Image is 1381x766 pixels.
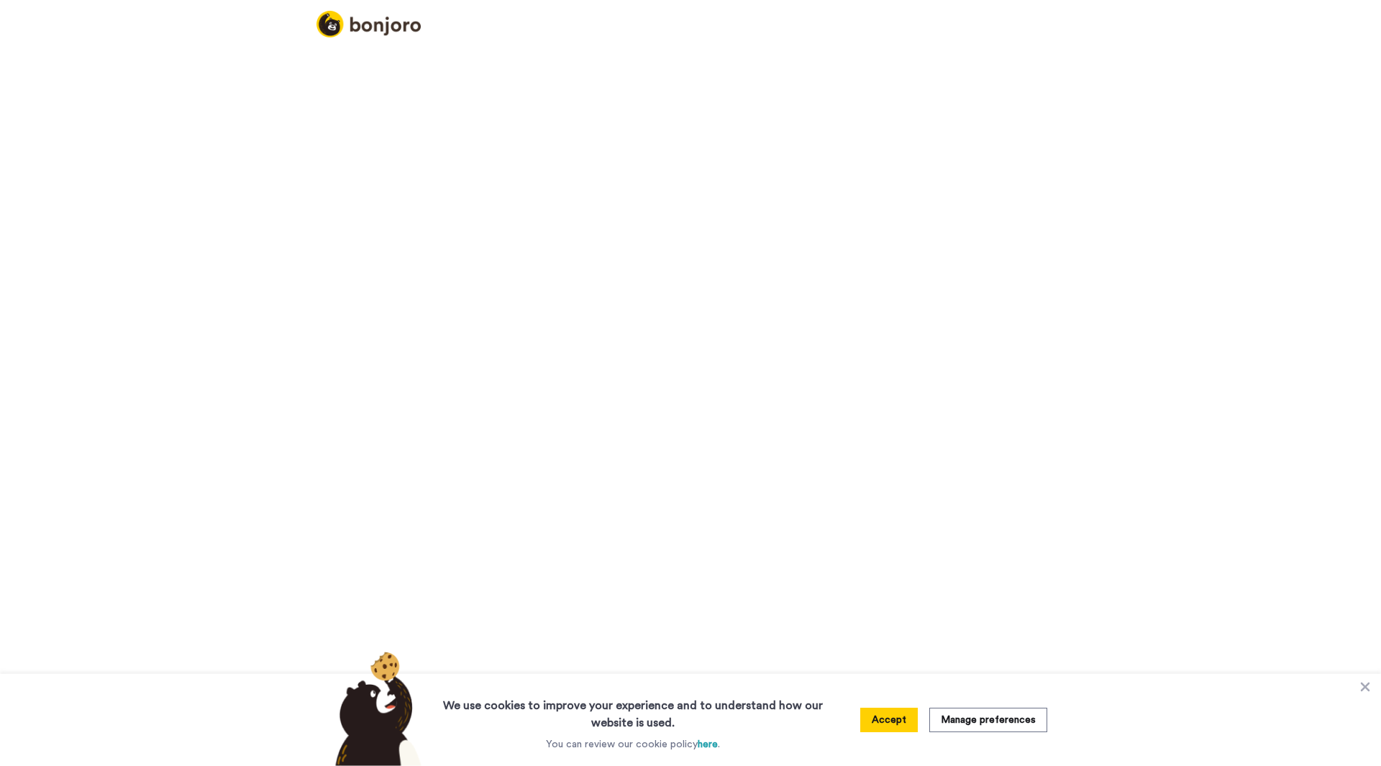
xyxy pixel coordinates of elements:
img: bear-with-cookie.png [322,651,429,766]
button: Manage preferences [929,708,1047,732]
p: You can review our cookie policy . [546,737,720,752]
button: Accept [860,708,918,732]
img: logo_full.png [316,11,421,37]
a: here [698,739,718,749]
h3: We use cookies to improve your experience and to understand how our website is used. [429,688,837,731]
